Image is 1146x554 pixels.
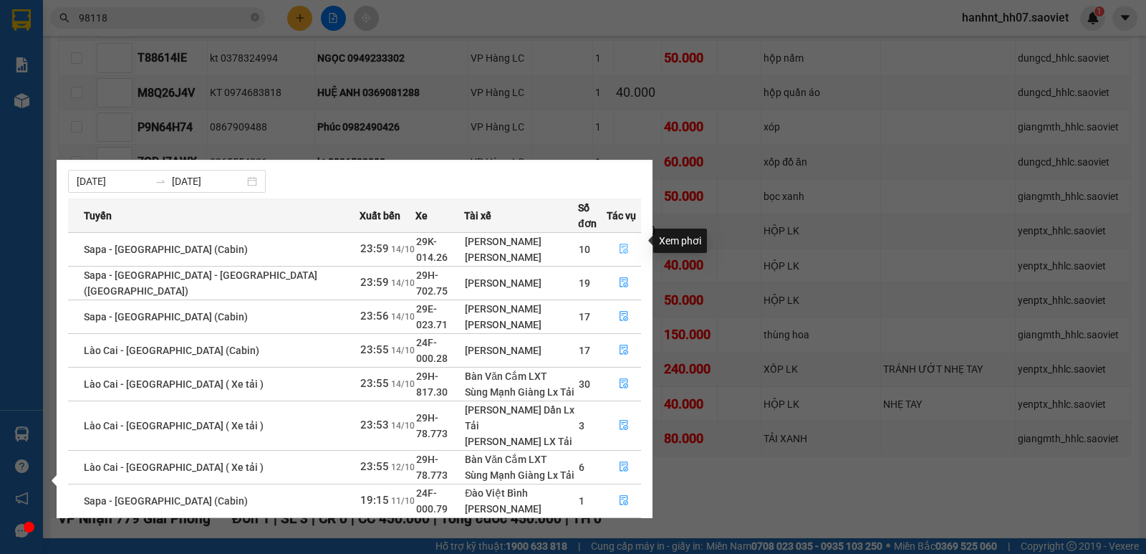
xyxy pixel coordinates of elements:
[465,317,577,333] div: [PERSON_NAME]
[84,378,264,390] span: Lào Cai - [GEOGRAPHIC_DATA] ( Xe tải )
[465,234,577,249] div: [PERSON_NAME]
[360,208,400,224] span: Xuất bến
[360,242,389,255] span: 23:59
[619,420,629,431] span: file-done
[360,494,389,507] span: 19:15
[579,462,584,473] span: 6
[360,460,389,473] span: 23:55
[607,208,636,224] span: Tác vụ
[465,301,577,317] div: [PERSON_NAME]
[465,485,577,501] div: Đào Việt Bình
[84,311,248,323] span: Sapa - [GEOGRAPHIC_DATA] (Cabin)
[416,337,448,364] span: 24F-000.28
[607,456,640,479] button: file-done
[619,495,629,507] span: file-done
[391,244,415,254] span: 14/10
[653,229,707,253] div: Xem phơi
[607,489,640,512] button: file-done
[416,412,448,439] span: 29H-78.773
[465,249,577,265] div: [PERSON_NAME]
[579,378,590,390] span: 30
[464,208,491,224] span: Tài xế
[579,345,590,356] span: 17
[619,311,629,323] span: file-done
[416,269,448,297] span: 29H-702.75
[619,345,629,356] span: file-done
[619,462,629,473] span: file-done
[465,368,577,384] div: Bàn Văn Cắm LXT
[607,305,640,328] button: file-done
[465,434,577,449] div: [PERSON_NAME] LX Tải
[391,312,415,322] span: 14/10
[155,176,166,187] span: swap-right
[391,496,415,506] span: 11/10
[415,208,428,224] span: Xe
[465,402,577,434] div: [PERSON_NAME] Dần Lx Tải
[607,373,640,396] button: file-done
[84,495,248,507] span: Sapa - [GEOGRAPHIC_DATA] (Cabin)
[579,495,584,507] span: 1
[465,343,577,358] div: [PERSON_NAME]
[465,467,577,483] div: Sùng Mạnh Giàng Lx Tải
[416,487,448,515] span: 24F-000.79
[360,310,389,323] span: 23:56
[391,345,415,355] span: 14/10
[579,277,590,289] span: 19
[84,462,264,473] span: Lào Cai - [GEOGRAPHIC_DATA] ( Xe tải )
[416,303,448,330] span: 29E-023.71
[360,276,389,289] span: 23:59
[84,208,112,224] span: Tuyến
[416,371,448,398] span: 29H-817.30
[84,345,259,356] span: Lào Cai - [GEOGRAPHIC_DATA] (Cabin)
[360,377,389,390] span: 23:55
[360,343,389,356] span: 23:55
[607,238,640,261] button: file-done
[619,277,629,289] span: file-done
[465,501,577,517] div: [PERSON_NAME]
[607,272,640,295] button: file-done
[578,200,606,231] span: Số đơn
[619,378,629,390] span: file-done
[465,275,577,291] div: [PERSON_NAME]
[172,173,244,189] input: Đến ngày
[416,454,448,481] span: 29H-78.773
[84,244,248,255] span: Sapa - [GEOGRAPHIC_DATA] (Cabin)
[84,420,264,431] span: Lào Cai - [GEOGRAPHIC_DATA] ( Xe tải )
[579,420,584,431] span: 3
[465,452,577,467] div: Bàn Văn Cắm LXT
[391,421,415,431] span: 14/10
[607,414,640,437] button: file-done
[391,379,415,389] span: 14/10
[77,173,149,189] input: Từ ngày
[465,384,577,400] div: Sùng Mạnh Giàng Lx Tải
[619,244,629,255] span: file-done
[579,244,590,255] span: 10
[360,419,389,431] span: 23:53
[416,236,448,263] span: 29K-014.26
[155,176,166,187] span: to
[579,311,590,323] span: 17
[84,269,317,297] span: Sapa - [GEOGRAPHIC_DATA] - [GEOGRAPHIC_DATA] ([GEOGRAPHIC_DATA])
[391,278,415,288] span: 14/10
[607,339,640,362] button: file-done
[391,462,415,472] span: 12/10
